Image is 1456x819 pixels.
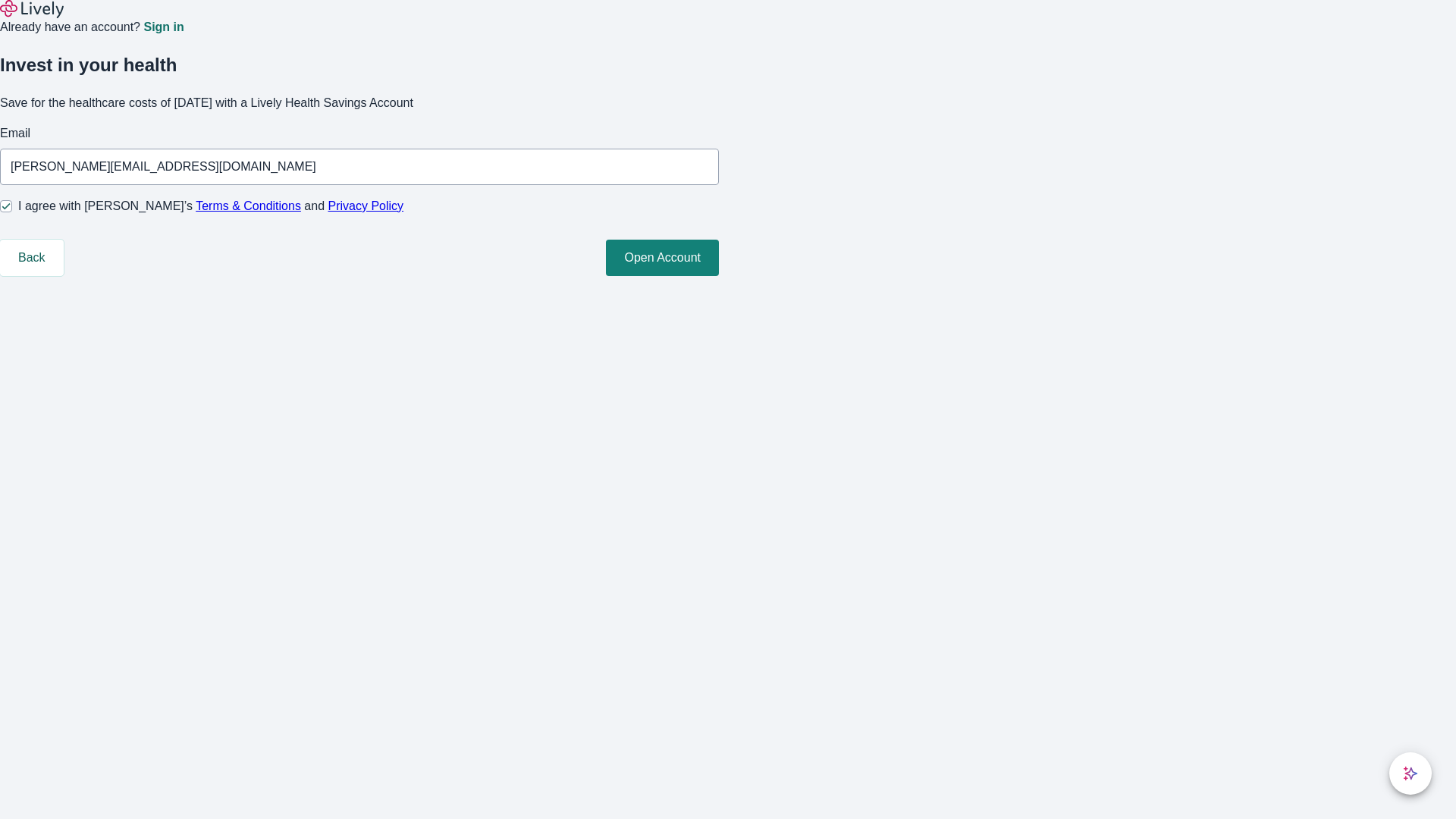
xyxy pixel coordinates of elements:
button: chat [1389,752,1432,795]
button: Open Account [606,240,719,276]
span: I agree with [PERSON_NAME]’s and [18,197,403,215]
a: Terms & Conditions [196,199,301,212]
a: Privacy Policy [328,199,404,212]
svg: Lively AI Assistant [1403,766,1418,781]
a: Sign in [143,21,184,33]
